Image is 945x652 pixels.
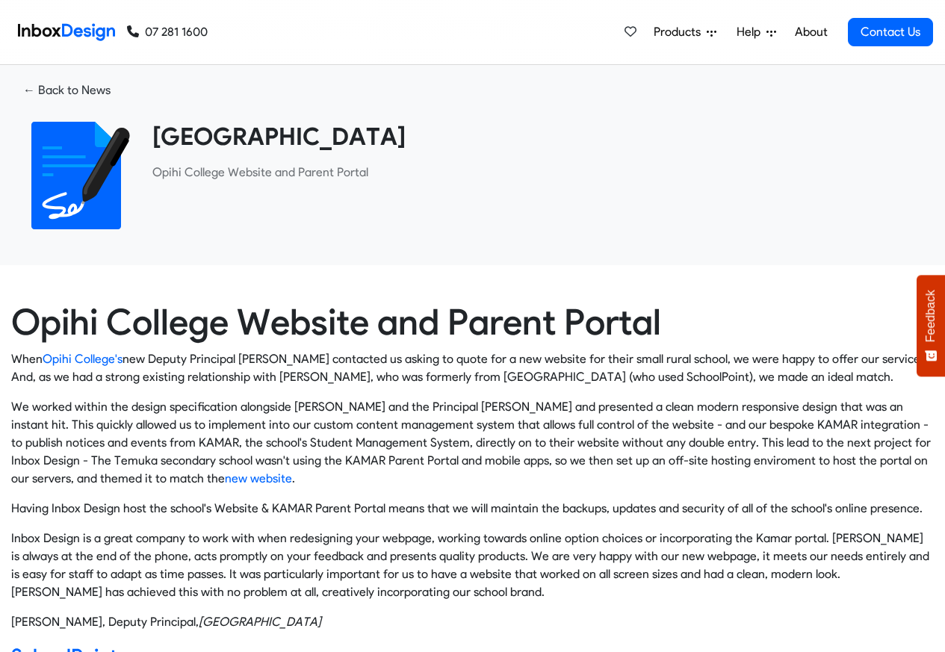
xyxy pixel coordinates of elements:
[152,122,923,152] heading: [GEOGRAPHIC_DATA]
[848,18,933,46] a: Contact Us
[11,500,934,518] p: Having Inbox Design host the school's Website & KAMAR Parent Portal means that we will maintain t...
[648,17,722,47] a: Products
[11,350,934,386] p: When new Deputy Principal [PERSON_NAME] contacted us asking to quote for a new website for their ...
[11,530,934,601] p: Inbox Design is a great company to work with when redesigning your webpage, working towards onlin...
[225,471,292,485] a: new website
[790,17,831,47] a: About
[917,275,945,376] button: Feedback - Show survey
[127,23,208,41] a: 07 281 1600
[22,122,130,229] img: 2022_01_18_icon_signature.svg
[152,164,923,181] p: ​Opihi College Website and Parent Portal
[924,290,938,342] span: Feedback
[11,398,934,488] p: We worked within the design specification alongside [PERSON_NAME] and the Principal [PERSON_NAME]...
[11,301,934,344] h1: Opihi College Website and Parent Portal
[731,17,782,47] a: Help
[43,352,123,366] a: Opihi College's
[654,23,707,41] span: Products
[199,615,321,629] cite: Opihi College
[11,77,123,104] a: ← Back to News
[11,613,934,631] footer: [PERSON_NAME], Deputy Principal,
[737,23,766,41] span: Help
